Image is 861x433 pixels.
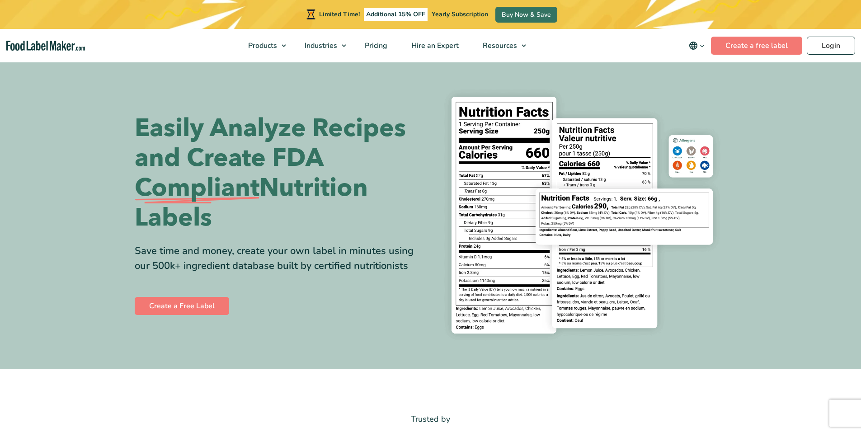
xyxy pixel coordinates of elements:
[362,41,388,51] span: Pricing
[302,41,338,51] span: Industries
[480,41,518,51] span: Resources
[353,29,397,62] a: Pricing
[495,7,557,23] a: Buy Now & Save
[471,29,531,62] a: Resources
[400,29,469,62] a: Hire an Expert
[135,413,727,426] p: Trusted by
[409,41,460,51] span: Hire an Expert
[135,297,229,315] a: Create a Free Label
[293,29,351,62] a: Industries
[432,10,488,19] span: Yearly Subscription
[807,37,855,55] a: Login
[711,37,802,55] a: Create a free label
[135,113,424,233] h1: Easily Analyze Recipes and Create FDA Nutrition Labels
[319,10,360,19] span: Limited Time!
[236,29,291,62] a: Products
[245,41,278,51] span: Products
[135,244,424,273] div: Save time and money, create your own label in minutes using our 500k+ ingredient database built b...
[135,173,259,203] span: Compliant
[364,8,428,21] span: Additional 15% OFF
